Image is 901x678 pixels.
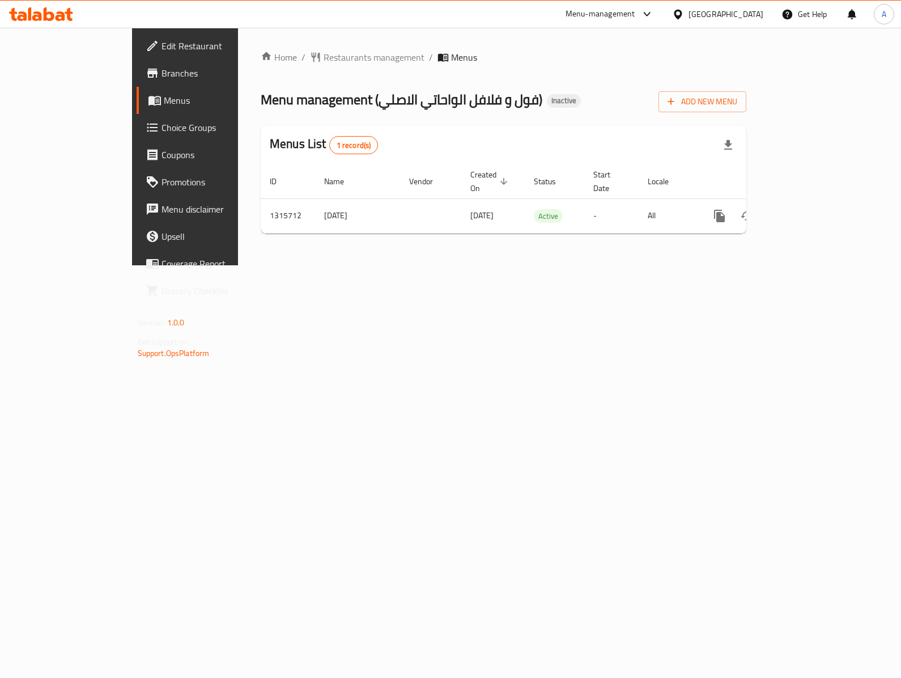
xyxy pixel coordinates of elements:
[261,164,824,234] table: enhanced table
[688,8,763,20] div: [GEOGRAPHIC_DATA]
[270,135,378,154] h2: Menus List
[161,39,274,53] span: Edit Restaurant
[261,87,542,112] span: Menu management ( فول و فلافل الواحاتي الاصلي )
[161,202,274,216] span: Menu disclaimer
[648,175,683,188] span: Locale
[137,277,283,304] a: Grocery Checklist
[882,8,886,20] span: A
[164,94,274,107] span: Menus
[138,346,210,361] a: Support.OpsPlatform
[534,209,563,223] div: Active
[270,175,291,188] span: ID
[470,168,511,195] span: Created On
[451,50,477,64] span: Menus
[137,223,283,250] a: Upsell
[137,196,283,223] a: Menu disclaimer
[470,208,494,223] span: [DATE]
[310,50,424,64] a: Restaurants management
[315,198,400,233] td: [DATE]
[329,136,379,154] div: Total records count
[715,132,742,159] div: Export file
[547,96,581,105] span: Inactive
[593,168,625,195] span: Start Date
[137,32,283,60] a: Edit Restaurant
[429,50,433,64] li: /
[733,202,760,230] button: Change Status
[137,141,283,168] a: Coupons
[639,198,697,233] td: All
[330,140,378,151] span: 1 record(s)
[161,230,274,243] span: Upsell
[301,50,305,64] li: /
[409,175,448,188] span: Vendor
[658,91,746,112] button: Add New Menu
[161,284,274,298] span: Grocery Checklist
[161,175,274,189] span: Promotions
[534,210,563,223] span: Active
[161,66,274,80] span: Branches
[137,168,283,196] a: Promotions
[161,257,274,270] span: Coverage Report
[161,148,274,162] span: Coupons
[161,121,274,134] span: Choice Groups
[137,114,283,141] a: Choice Groups
[706,202,733,230] button: more
[167,315,185,330] span: 1.0.0
[668,95,737,109] span: Add New Menu
[138,334,190,349] span: Get support on:
[697,164,824,199] th: Actions
[584,198,639,233] td: -
[566,7,635,21] div: Menu-management
[137,60,283,87] a: Branches
[547,94,581,108] div: Inactive
[137,250,283,277] a: Coverage Report
[534,175,571,188] span: Status
[137,87,283,114] a: Menus
[261,198,315,233] td: 1315712
[324,175,359,188] span: Name
[324,50,424,64] span: Restaurants management
[261,50,746,64] nav: breadcrumb
[138,315,165,330] span: Version:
